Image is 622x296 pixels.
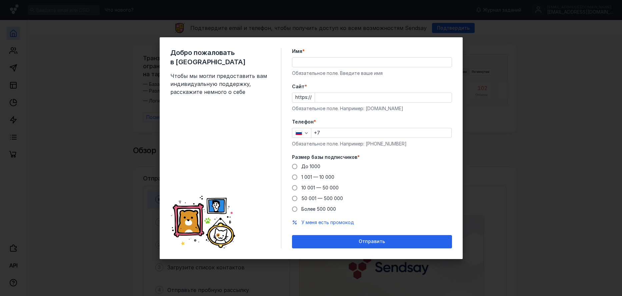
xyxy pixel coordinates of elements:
div: Обязательное поле. Например: [PHONE_NUMBER] [292,141,452,147]
span: Телефон [292,119,314,125]
span: До 1000 [301,163,320,169]
span: Добро пожаловать в [GEOGRAPHIC_DATA] [170,48,270,67]
span: Чтобы мы могли предоставить вам индивидуальную поддержку, расскажите немного о себе [170,72,270,96]
div: Обязательное поле. Например: [DOMAIN_NAME] [292,105,452,112]
span: Имя [292,48,302,55]
div: Обязательное поле. Введите ваше имя [292,70,452,77]
button: Отправить [292,235,452,248]
span: У меня есть промокод [301,219,354,225]
span: 1 001 — 10 000 [301,174,334,180]
span: 10 001 — 50 000 [301,185,339,190]
span: 50 001 — 500 000 [301,195,343,201]
span: Более 500 000 [301,206,336,212]
span: Cайт [292,83,305,90]
button: У меня есть промокод [301,219,354,226]
span: Отправить [359,239,385,244]
span: Размер базы подписчиков [292,154,357,160]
